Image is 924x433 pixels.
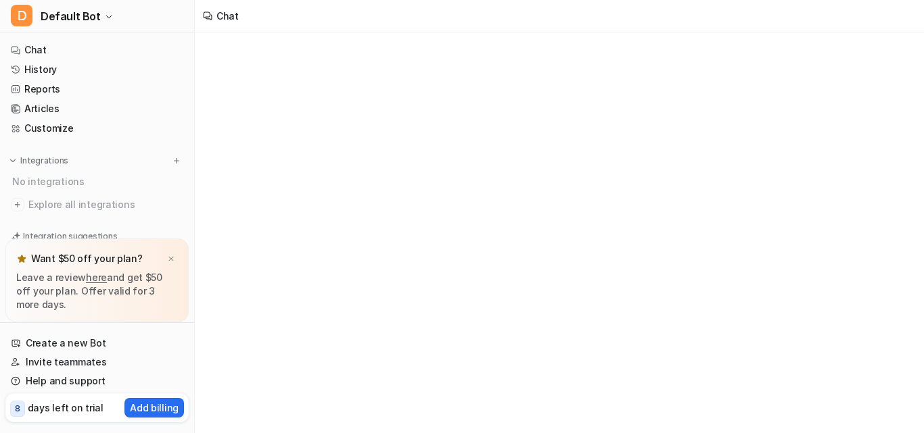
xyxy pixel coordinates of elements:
[216,9,239,23] div: Chat
[130,401,179,415] p: Add billing
[8,170,189,193] div: No integrations
[28,194,183,215] span: Explore all integrations
[11,198,24,211] img: explore all integrations
[23,230,117,243] p: Integration suggestions
[5,154,72,168] button: Integrations
[28,401,103,415] p: days left on trial
[172,156,181,165] img: menu_add.svg
[124,398,184,417] button: Add billing
[41,7,101,26] span: Default Bot
[8,156,18,165] img: expand menu
[11,5,32,26] span: D
[31,252,143,265] p: Want $50 off your plan?
[5,334,189,353] a: Create a new Bot
[5,80,189,99] a: Reports
[16,271,178,311] p: Leave a review and get $50 off your plan. Offer valid for 3 more days.
[167,255,175,263] img: x
[5,353,189,372] a: Invite teammates
[15,403,20,415] p: 8
[5,41,189,59] a: Chat
[5,372,189,390] a: Help and support
[5,195,189,214] a: Explore all integrations
[20,155,68,166] p: Integrations
[5,99,189,118] a: Articles
[5,119,189,138] a: Customize
[86,272,107,283] a: here
[16,253,27,264] img: star
[5,60,189,79] a: History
